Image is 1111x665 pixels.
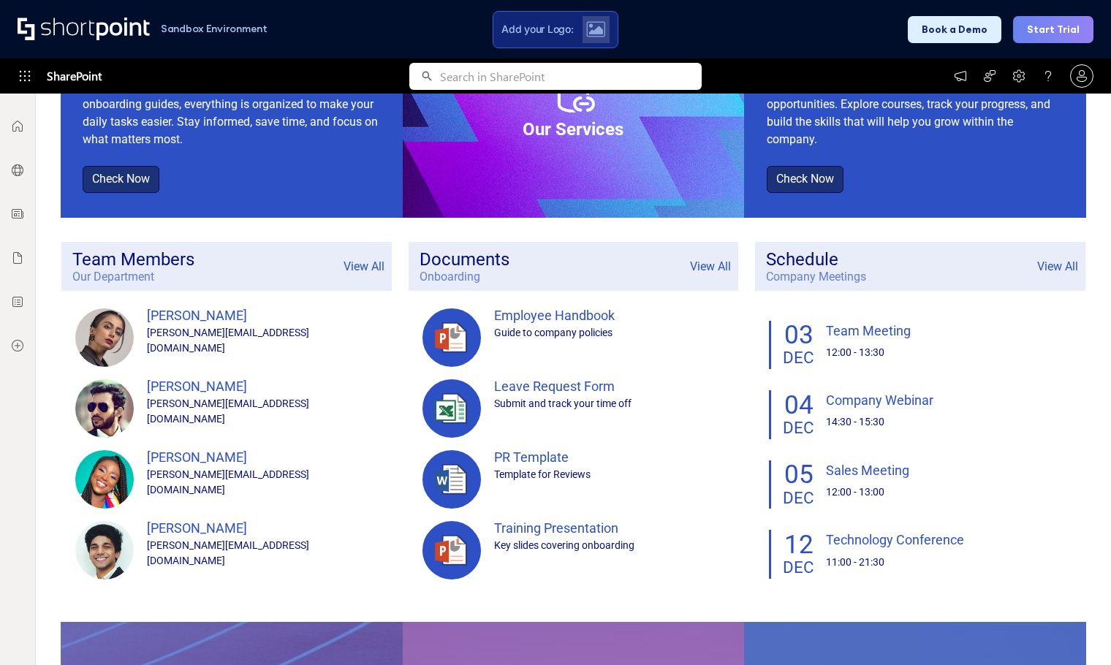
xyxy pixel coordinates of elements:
[826,345,1072,360] div: 12:00 - 13:30
[826,484,1072,500] div: 12:00 - 13:00
[161,25,268,33] h1: Sandbox Environment
[501,23,573,36] span: Add your Logo:
[783,394,814,417] div: 04
[1037,259,1078,273] a: View All
[494,467,725,482] div: Template for Reviews
[826,555,1072,570] div: 11:00 - 21:30
[826,460,1072,480] div: Sales Meeting
[783,490,814,506] div: DEC
[494,376,725,396] div: Leave Request Form
[47,58,102,94] span: SharePoint
[420,270,728,284] span: Onboarding
[826,390,1072,410] div: Company Webinar
[523,119,623,140] strong: Our Services
[783,463,814,487] div: 05
[766,249,838,270] span: Schedule
[440,63,702,90] input: Search in SharePoint
[494,396,725,411] div: Submit and track your time off
[420,249,509,270] span: Documents
[767,166,843,193] a: Check Now
[147,538,378,569] div: [PERSON_NAME][EMAIL_ADDRESS][DOMAIN_NAME]
[1038,595,1111,665] iframe: Chat Widget
[72,249,194,270] span: Team Members
[147,376,378,396] div: [PERSON_NAME]
[494,538,725,553] div: Key slides covering onboarding
[147,467,378,498] div: [PERSON_NAME][EMAIL_ADDRESS][DOMAIN_NAME]
[1013,16,1093,43] button: Start Trial
[767,62,1055,146] span: Take charge of your professional journey with training programs, career development resources, an...
[494,518,725,538] div: Training Presentation
[766,270,1074,284] span: Company Meetings
[783,419,814,436] div: DEC
[826,530,1072,550] div: Technology Conference
[494,325,725,341] div: Guide to company policies
[826,414,1072,430] div: 14:30 - 15:30
[783,324,814,347] div: 03
[344,259,384,273] a: View All
[494,447,725,467] div: PR Template
[783,349,814,365] div: DEC
[72,270,381,284] span: Our Department
[83,166,159,193] a: Check Now
[83,62,378,146] span: Access all the tools and materials you need in one place. From HR policies and forms to benefits ...
[147,518,378,538] div: [PERSON_NAME]
[783,559,814,575] div: DEC
[494,305,725,325] div: Employee Handbook
[586,21,605,37] img: Upload logo
[147,447,378,467] div: [PERSON_NAME]
[826,321,1072,341] div: Team Meeting
[690,259,731,273] a: View All
[147,325,378,356] div: [PERSON_NAME][EMAIL_ADDRESS][DOMAIN_NAME]
[147,396,378,427] div: [PERSON_NAME][EMAIL_ADDRESS][DOMAIN_NAME]
[147,305,378,325] div: [PERSON_NAME]
[908,16,1001,43] button: Book a Demo
[783,533,814,557] div: 12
